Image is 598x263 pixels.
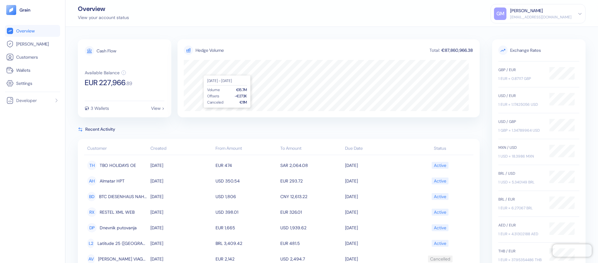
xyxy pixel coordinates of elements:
div: Active [434,160,446,171]
div: BRL / USD [498,171,543,176]
th: Customer [84,143,149,155]
img: logo [19,8,31,12]
th: Due Date [344,143,408,155]
td: [DATE] [344,173,408,189]
div: Cash Flow [97,49,116,53]
a: Overview [6,27,59,35]
th: Created [149,143,214,155]
div: 1 GBP = 1.34789964 USD [498,128,543,133]
div: Active [434,222,446,233]
iframe: Chatra live chat [553,244,592,257]
div: Active [434,238,446,249]
td: USD 1,939.62 [279,220,344,236]
span: EUR 227,966 [85,79,126,86]
td: [DATE] [149,173,214,189]
td: [DATE] [149,236,214,251]
td: USD 398.01 [214,204,279,220]
div: Hedge Volume [196,47,224,54]
div: Active [434,207,446,217]
div: L2 [87,239,94,248]
div: BRL / EUR [498,197,543,202]
td: BRL 3,409.42 [214,236,279,251]
span: BTC DIESENHAUS NAHARIYA [99,191,147,202]
div: THB / EUR [498,248,543,254]
td: EUR 481.5 [279,236,344,251]
div: 1 EUR = 0.87117 GBP [498,76,543,81]
div: USD / EUR [498,93,543,99]
th: From Amount [214,143,279,155]
button: Available Balance [85,70,126,75]
div: BD [87,192,96,201]
div: 1 USD = 18.3986 MXN [498,153,543,159]
span: Recent Activity [85,126,115,133]
td: USD 1,806 [214,189,279,204]
td: SAR 2,064.08 [279,158,344,173]
a: Customers [6,53,59,61]
td: EUR 474 [214,158,279,173]
div: 1 EUR = 6.27067 BRL [498,205,543,211]
td: USD 350.54 [214,173,279,189]
div: MXN / USD [498,145,543,150]
td: EUR 293.72 [279,173,344,189]
td: [DATE] [149,204,214,220]
span: Customers [16,54,38,60]
span: Overview [16,28,35,34]
span: Dnevnik putovanja [100,222,137,233]
div: USD / GBP [498,119,543,124]
span: . 89 [126,81,132,86]
td: EUR 1,665 [214,220,279,236]
td: CNY 12,613.22 [279,189,344,204]
td: EUR 326.01 [279,204,344,220]
td: [DATE] [149,220,214,236]
div: AH [87,176,97,186]
span: Almatar HPT [100,176,125,186]
div: Total: [429,48,441,52]
span: RESTEL XML WEB [100,207,135,217]
div: View your account status [78,14,129,21]
span: Settings [16,80,32,86]
div: GM [494,7,506,20]
span: Wallets [16,67,31,73]
div: 1 EUR = 4.31302188 AED [498,231,543,237]
td: [DATE] [149,158,214,173]
div: Active [434,191,446,202]
span: [PERSON_NAME] [16,41,49,47]
div: [PERSON_NAME] [510,7,543,14]
div: Active [434,176,446,186]
div: Status [410,145,470,152]
td: [DATE] [149,189,214,204]
span: Developer [16,97,37,104]
div: 3 Wallets [91,106,109,110]
img: logo-tablet-V2.svg [6,5,16,15]
div: RX [87,207,97,217]
div: 1 EUR = 37.95354486 THB [498,257,543,263]
div: GBP / EUR [498,67,543,73]
div: 1 USD = 5.340149 BRL [498,179,543,185]
td: [DATE] [344,158,408,173]
span: Latitude 25 (Curitiba) (BRL) (ANT) [97,238,147,249]
td: [DATE] [344,204,408,220]
span: TBO HOLIDAYS OE [100,160,136,171]
div: 1 EUR = 1.17425056 USD [498,102,543,107]
div: View > [151,106,164,110]
div: AED / EUR [498,222,543,228]
a: Settings [6,80,59,87]
a: [PERSON_NAME] [6,40,59,48]
td: [DATE] [344,189,408,204]
a: Wallets [6,66,59,74]
th: To Amount [279,143,344,155]
div: Overview [78,6,129,12]
div: [EMAIL_ADDRESS][DOMAIN_NAME] [510,14,572,20]
div: Available Balance [85,71,120,75]
span: Exchange Rates [498,46,579,55]
td: [DATE] [344,236,408,251]
div: TH [87,161,97,170]
div: DP [87,223,97,232]
div: €87,860,966.38 [441,48,473,52]
td: [DATE] [344,220,408,236]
